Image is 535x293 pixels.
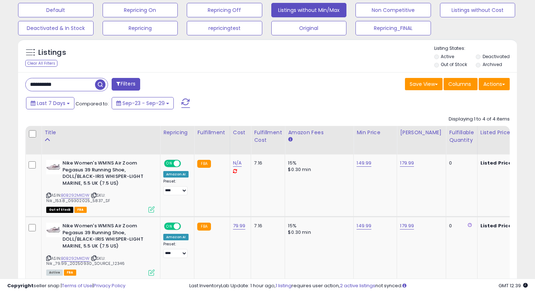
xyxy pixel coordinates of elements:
[62,160,150,188] b: Nike Women's WMNS Air Zoom Pegasus 39 Running Shoe, DOLL/BLACK-IRIS WHISPER-LIGHT MARINE, 5.5 UK ...
[340,282,375,289] a: 2 active listings
[163,242,189,258] div: Preset:
[46,192,110,203] span: | SKU: Nik_153.8_09302025_5837_SF
[18,3,94,17] button: Default
[254,129,282,144] div: Fulfillment Cost
[197,160,211,168] small: FBA
[37,100,65,107] span: Last 7 Days
[94,282,125,289] a: Privacy Policy
[46,223,61,237] img: 41qozA+EXuL._SL40_.jpg
[165,161,174,167] span: ON
[441,53,454,60] label: Active
[479,78,510,90] button: Actions
[62,223,150,251] b: Nike Women's WMNS Air Zoom Pegasus 39 Running Shoe, DOLL/BLACK-IRIS WHISPER-LIGHT MARINE, 5.5 UK ...
[112,97,174,109] button: Sep-23 - Sep-29
[288,166,348,173] div: $0.30 min
[357,159,371,167] a: 149.99
[288,223,348,229] div: 15%
[271,3,347,17] button: Listings without Min/Max
[276,282,292,289] a: 1 listing
[271,21,347,35] button: Original
[46,270,63,276] span: All listings currently available for purchase on Amazon
[25,60,57,67] div: Clear All Filters
[434,45,517,52] p: Listing States:
[103,3,178,17] button: Repricing On
[233,129,248,136] div: Cost
[288,129,350,136] div: Amazon Fees
[449,116,510,123] div: Displaying 1 to 4 of 4 items
[448,80,471,88] span: Columns
[64,270,76,276] span: FBA
[499,282,528,289] span: 2025-10-7 12:39 GMT
[440,3,515,17] button: Listings without Cost
[187,3,262,17] button: Repricing Off
[288,229,348,236] div: $0.30 min
[165,223,174,229] span: ON
[357,129,394,136] div: Min Price
[405,78,443,90] button: Save View
[355,3,431,17] button: Non Competitive
[400,159,414,167] a: 179.99
[483,61,502,67] label: Archived
[38,48,66,58] h5: Listings
[187,21,262,35] button: repricingtest
[163,234,189,240] div: Amazon AI
[122,100,165,107] span: Sep-23 - Sep-29
[288,160,348,166] div: 15%
[75,100,109,107] span: Compared to:
[449,129,474,144] div: Fulfillable Quantity
[18,21,94,35] button: Deactivated & In Stock
[233,159,242,167] a: N/A
[400,129,443,136] div: [PERSON_NAME]
[254,160,279,166] div: 7.16
[288,136,292,143] small: Amazon Fees.
[233,222,246,229] a: 79.99
[7,282,34,289] strong: Copyright
[46,255,125,266] span: | SKU: Nik_79.99_20250930_SOURCE_12346
[180,223,191,229] span: OFF
[254,223,279,229] div: 7.16
[355,21,431,35] button: Repricing_FINAL
[480,222,513,229] b: Listed Price:
[197,129,226,136] div: Fulfillment
[46,160,155,212] div: ASIN:
[62,282,92,289] a: Terms of Use
[61,255,90,262] a: B0B292MKDW
[26,97,74,109] button: Last 7 Days
[7,283,125,289] div: seller snap | |
[163,179,189,195] div: Preset:
[400,222,414,229] a: 179.99
[46,207,73,213] span: All listings that are currently out of stock and unavailable for purchase on Amazon
[449,223,471,229] div: 0
[163,129,191,136] div: Repricing
[483,53,510,60] label: Deactivated
[44,129,157,136] div: Title
[74,207,87,213] span: FBA
[444,78,478,90] button: Columns
[197,223,211,231] small: FBA
[61,192,90,198] a: B0B292MKDW
[189,283,528,289] div: Last InventoryLab Update: 1 hour ago, requires user action, not synced.
[103,21,178,35] button: Repricing
[180,161,191,167] span: OFF
[112,78,140,91] button: Filters
[441,61,467,67] label: Out of Stock
[480,159,513,166] b: Listed Price:
[357,222,371,229] a: 149.99
[46,160,61,174] img: 41qozA+EXuL._SL40_.jpg
[449,160,471,166] div: 0
[163,171,189,178] div: Amazon AI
